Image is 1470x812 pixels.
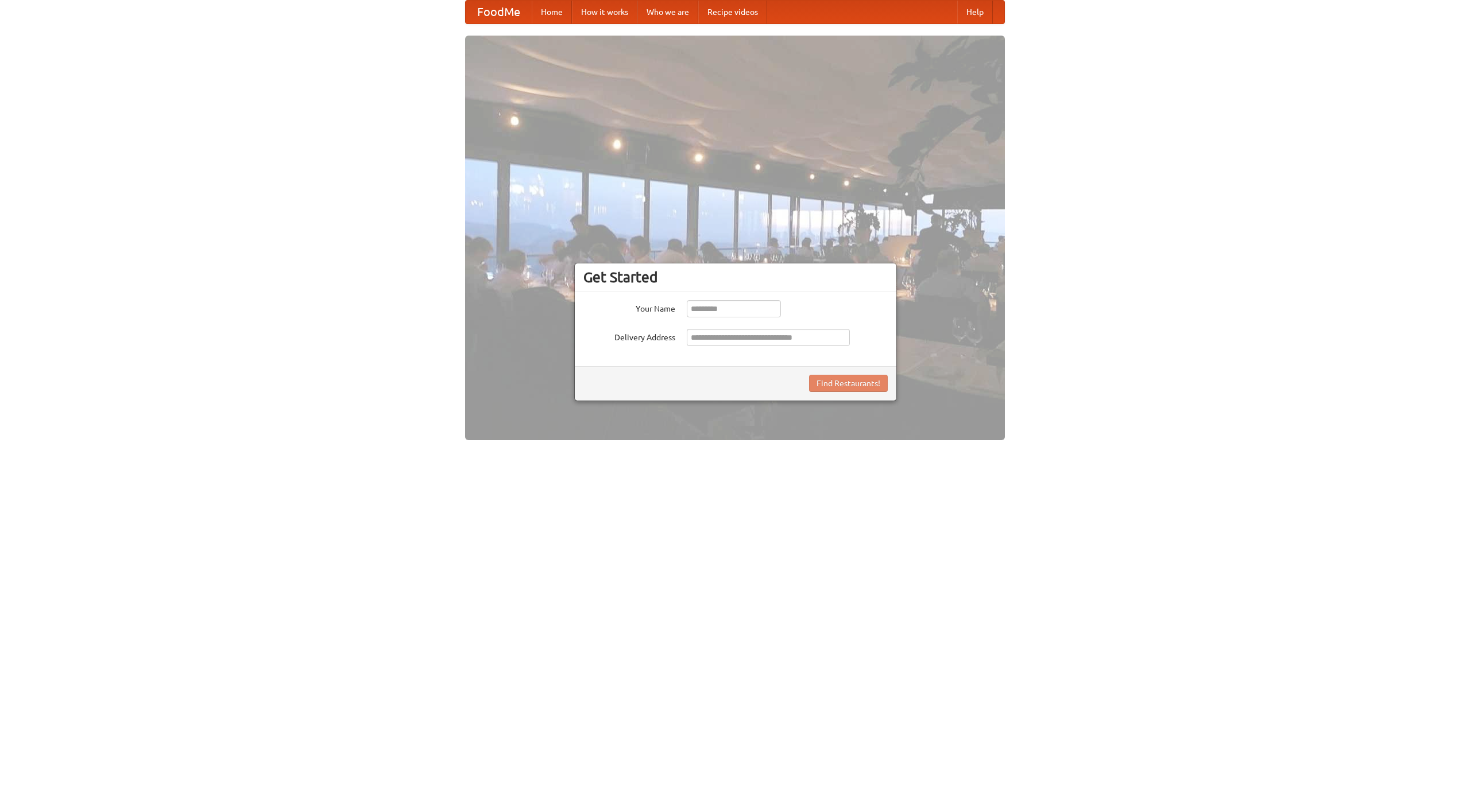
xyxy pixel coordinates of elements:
a: Who we are [637,1,698,24]
a: FoodMe [466,1,532,24]
a: Home [532,1,572,24]
button: Find Restaurants! [809,375,888,392]
h3: Get Started [583,269,888,286]
label: Your Name [583,300,675,314]
label: Delivery Address [583,329,675,343]
a: Recipe videos [698,1,767,24]
a: Help [957,1,993,24]
a: How it works [572,1,637,24]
